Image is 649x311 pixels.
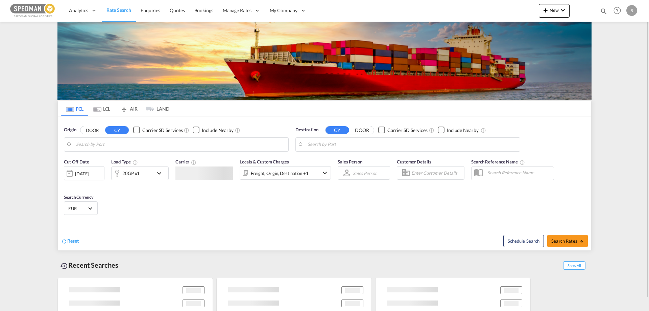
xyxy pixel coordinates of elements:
md-select: Sales Person [352,168,378,178]
div: Freight Origin Destination Factory Stuffing [251,169,309,178]
button: DOOR [80,126,104,134]
img: LCL+%26+FCL+BACKGROUND.png [57,22,592,100]
span: Manage Rates [223,7,251,14]
md-tab-item: AIR [115,101,142,116]
span: Enquiries [141,7,160,13]
md-icon: icon-refresh [61,238,67,244]
div: Carrier SD Services [387,127,428,134]
div: Recent Searches [57,258,121,273]
div: Freight Origin Destination Factory Stuffingicon-chevron-down [240,166,331,180]
input: Search Reference Name [484,168,554,178]
div: Help [611,5,626,17]
button: Note: By default Schedule search will only considerorigin ports, destination ports and cut off da... [503,235,544,247]
span: Origin [64,127,76,133]
span: Analytics [69,7,88,14]
button: icon-plus 400-fgNewicon-chevron-down [539,4,570,18]
span: Locals & Custom Charges [240,159,289,164]
md-checkbox: Checkbox No Ink [193,127,234,134]
div: Include Nearby [447,127,479,134]
span: Carrier [175,159,196,164]
span: Reset [67,238,79,244]
md-icon: Unchecked: Ignores neighbouring ports when fetching rates.Checked : Includes neighbouring ports w... [235,128,240,133]
button: Search Ratesicon-arrow-right [547,235,588,247]
span: Customer Details [397,159,431,164]
md-icon: icon-chevron-down [155,169,167,177]
input: Search by Port [308,139,516,150]
div: Origin DOOR CY Checkbox No InkUnchecked: Search for CY (Container Yard) services for all selected... [58,116,591,250]
md-icon: icon-backup-restore [60,262,68,270]
span: Bookings [194,7,213,13]
md-icon: Unchecked: Search for CY (Container Yard) services for all selected carriers.Checked : Search for... [429,128,434,133]
md-tab-item: LAND [142,101,169,116]
span: Show All [563,261,585,270]
span: Quotes [170,7,185,13]
div: [DATE] [75,171,89,177]
span: Destination [295,127,318,133]
div: [DATE] [64,166,104,180]
md-icon: icon-plus 400-fg [542,6,550,14]
md-icon: icon-magnify [600,7,607,15]
span: Search Reference Name [471,159,525,164]
md-icon: icon-chevron-down [559,6,567,14]
span: Cut Off Date [64,159,89,164]
div: 20GP x1icon-chevron-down [111,166,169,180]
div: S [626,5,637,16]
input: Enter Customer Details [411,168,462,178]
span: My Company [270,7,297,14]
md-icon: icon-information-outline [133,160,138,165]
md-icon: Unchecked: Search for CY (Container Yard) services for all selected carriers.Checked : Search for... [184,128,189,133]
span: EUR [68,205,87,212]
md-checkbox: Checkbox No Ink [133,127,183,134]
div: icon-refreshReset [61,238,79,245]
span: Search Rates [551,238,584,244]
md-icon: icon-chevron-down [321,169,329,177]
img: c12ca350ff1b11efb6b291369744d907.png [10,3,56,18]
md-select: Select Currency: € EUREuro [68,203,94,213]
button: CY [326,126,349,134]
md-pagination-wrapper: Use the left and right arrow keys to navigate between tabs [61,101,169,116]
span: Help [611,5,623,16]
md-tab-item: FCL [61,101,88,116]
md-checkbox: Checkbox No Ink [438,127,479,134]
div: icon-magnify [600,7,607,18]
md-icon: icon-airplane [120,105,128,110]
md-icon: Unchecked: Ignores neighbouring ports when fetching rates.Checked : Includes neighbouring ports w... [481,128,486,133]
md-icon: The selected Trucker/Carrierwill be displayed in the rate results If the rates are from another f... [191,160,196,165]
md-checkbox: Checkbox No Ink [378,127,428,134]
md-tab-item: LCL [88,101,115,116]
button: DOOR [350,126,374,134]
span: Load Type [111,159,138,164]
span: Rate Search [106,7,131,13]
md-icon: Your search will be saved by the below given name [520,160,525,165]
div: Include Nearby [202,127,234,134]
md-icon: icon-arrow-right [579,239,584,244]
button: CY [105,126,129,134]
span: Sales Person [338,159,362,164]
div: Carrier SD Services [142,127,183,134]
md-datepicker: Select [64,180,69,189]
span: Search Currency [64,195,93,200]
input: Search by Port [76,139,285,150]
span: New [542,7,567,13]
div: 20GP x1 [122,169,140,178]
